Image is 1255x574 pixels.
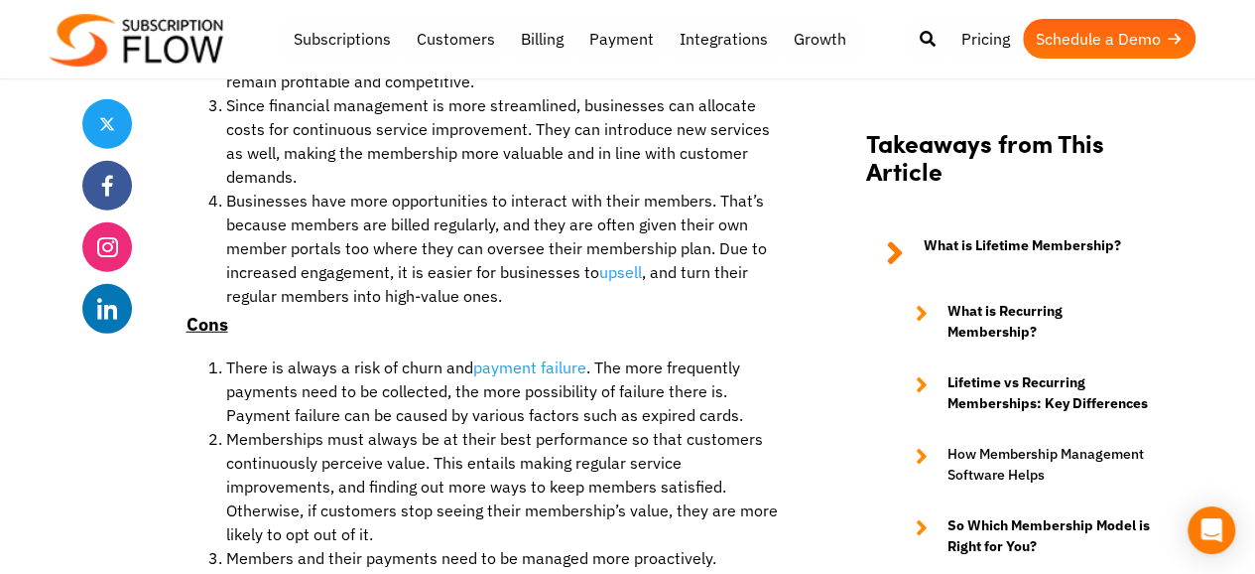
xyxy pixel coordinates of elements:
a: What is Lifetime Membership? [866,235,1154,271]
img: Subscriptionflow [50,14,223,67]
div: Open Intercom Messenger [1188,506,1235,554]
li: There is always a risk of churn and . The more frequently payments need to be collected, the more... [226,356,787,427]
strong: What is Lifetime Membership? [924,235,1121,271]
strong: What is Recurring Membership? [947,301,1154,343]
li: Memberships must always be at their best performance so that customers continuously perceive valu... [226,427,787,546]
a: So Which Membership Model is Right for You? [896,515,1154,557]
a: Lifetime vs Recurring Memberships: Key Differences [896,372,1154,414]
a: upsell [599,262,642,282]
a: Subscriptions [281,19,404,59]
a: Billing [508,19,576,59]
strong: So Which Membership Model is Right for You? [947,515,1154,557]
a: Integrations [667,19,781,59]
a: Payment [576,19,667,59]
u: Cons [187,313,228,336]
h2: Takeaways from This Article [866,128,1154,206]
a: What is Recurring Membership? [896,301,1154,343]
strong: Lifetime vs Recurring Memberships: Key Differences [947,372,1154,414]
a: Growth [781,19,859,59]
a: Pricing [948,19,1023,59]
a: How Membership Management Software Helps [896,444,1154,486]
a: payment failure [473,358,586,377]
a: Customers [404,19,508,59]
li: Businesses have more opportunities to interact with their members. That’s because members are bil... [226,189,787,308]
a: Schedule a Demo [1023,19,1195,59]
li: Since financial management is more streamlined, businesses can allocate costs for continuous serv... [226,93,787,189]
